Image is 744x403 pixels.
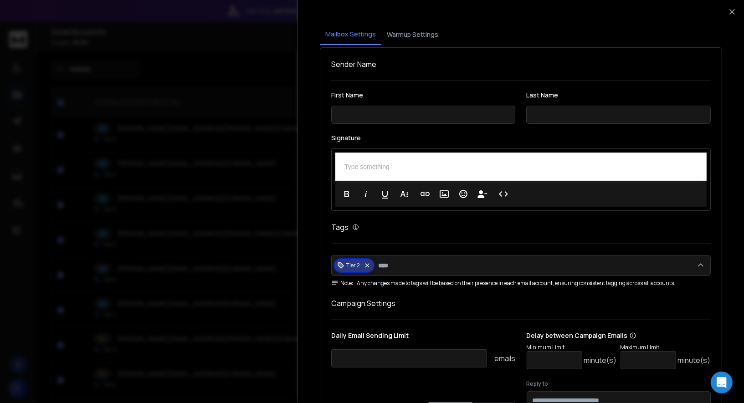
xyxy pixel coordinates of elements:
button: Insert Unsubscribe Link [474,185,491,203]
label: Reply to [527,380,711,388]
h1: Tags [331,222,349,233]
p: Tier 2 [346,262,360,269]
button: Underline (⌘U) [376,185,394,203]
button: Insert Link (⌘K) [416,185,434,203]
p: Daily Email Sending Limit [331,331,515,344]
button: Mailbox Settings [320,24,381,45]
button: Bold (⌘B) [338,185,355,203]
button: Code View [495,185,512,203]
p: minute(s) [678,355,711,366]
button: Insert Image (⌘P) [436,185,453,203]
div: Any changes made to tags will be based on their presence in each email account, ensuring consiste... [331,280,711,287]
button: Warmup Settings [381,25,444,45]
button: More Text [395,185,413,203]
button: Italic (⌘I) [357,185,375,203]
p: emails [494,353,516,364]
span: Note: [331,280,353,287]
p: minute(s) [584,355,617,366]
h1: Sender Name [331,59,711,70]
h1: Campaign Settings [331,298,711,309]
button: Emoticons [455,185,472,203]
p: Delay between Campaign Emails [527,331,711,340]
label: Last Name [527,92,711,98]
p: Minimum Limit [527,344,617,351]
div: Open Intercom Messenger [711,372,733,393]
label: Signature [331,135,711,141]
label: First Name [331,92,515,98]
p: Maximum Limit [621,344,711,351]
